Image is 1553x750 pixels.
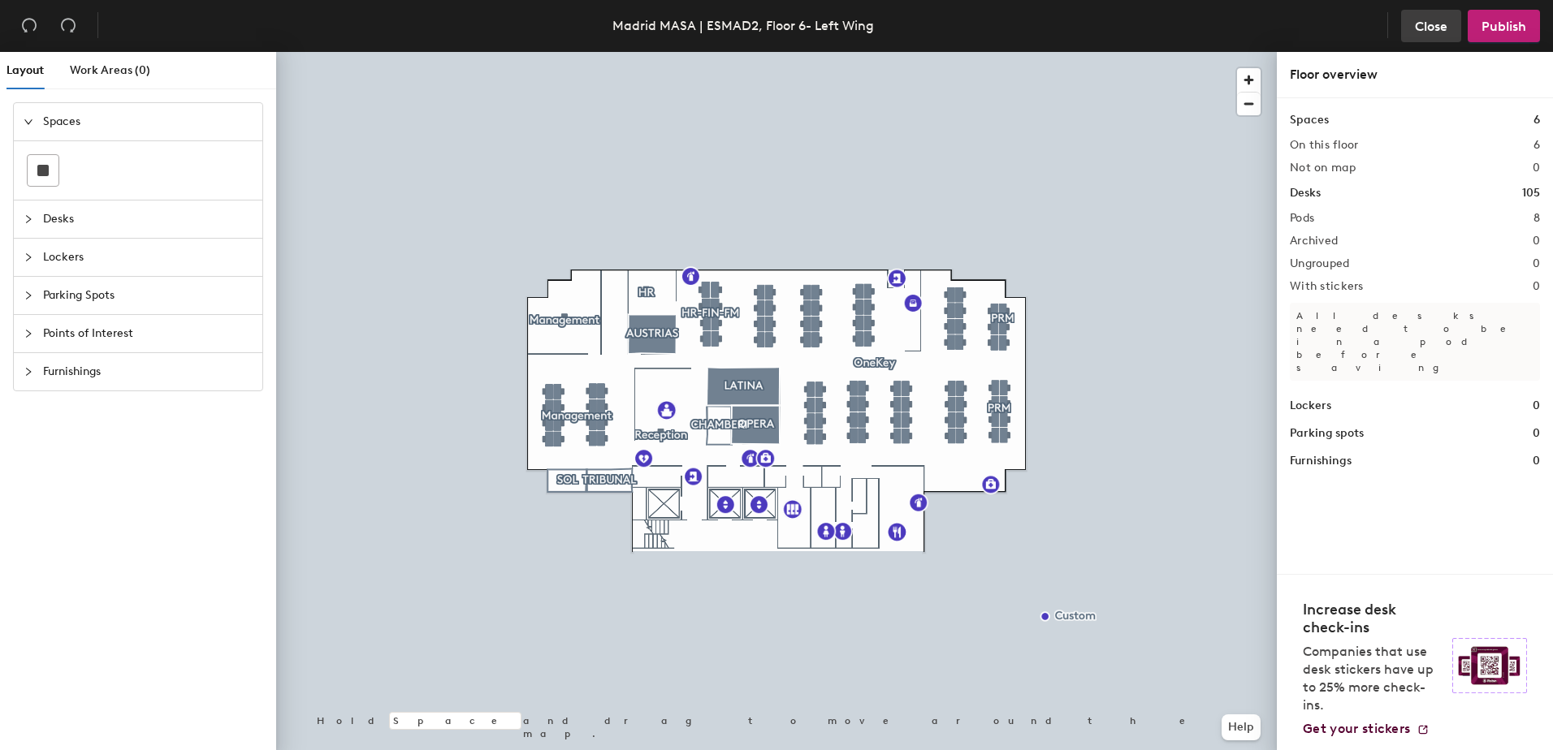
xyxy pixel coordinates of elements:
[43,315,253,352] span: Points of Interest
[1290,162,1356,175] h2: Not on map
[1303,601,1443,636] h4: Increase desk check-ins
[1290,452,1352,470] h1: Furnishings
[24,291,33,300] span: collapsed
[612,15,874,36] div: Madrid MASA | ESMAD2, Floor 6- Left Wing
[1290,235,1338,248] h2: Archived
[1534,139,1540,152] h2: 6
[1303,721,1430,737] a: Get your stickers
[6,63,44,77] span: Layout
[1533,280,1540,293] h2: 0
[43,103,253,140] span: Spaces
[1303,721,1410,736] span: Get your stickers
[1482,19,1526,34] span: Publish
[1533,257,1540,270] h2: 0
[1534,111,1540,129] h1: 6
[24,367,33,377] span: collapsed
[43,200,253,238] span: Desks
[1533,397,1540,415] h1: 0
[1415,19,1447,34] span: Close
[1290,280,1364,293] h2: With stickers
[70,63,150,77] span: Work Areas (0)
[21,17,37,33] span: undo
[13,10,45,42] button: Undo (⌘ + Z)
[1522,184,1540,202] h1: 105
[24,329,33,338] span: collapsed
[1290,425,1364,442] h1: Parking spots
[52,10,84,42] button: Redo (⌘ + ⇧ + Z)
[24,252,33,262] span: collapsed
[1303,643,1443,714] p: Companies that use desk stickers have up to 25% more check-ins.
[1290,111,1329,129] h1: Spaces
[1533,235,1540,248] h2: 0
[1290,184,1321,202] h1: Desks
[43,353,253,390] span: Furnishings
[1290,303,1540,381] p: All desks need to be in a pod before saving
[1452,638,1527,693] img: Sticker logo
[43,239,253,276] span: Lockers
[1290,397,1331,415] h1: Lockers
[1534,212,1540,225] h2: 8
[1533,162,1540,175] h2: 0
[1533,425,1540,442] h1: 0
[1533,452,1540,470] h1: 0
[1222,714,1261,740] button: Help
[1290,212,1314,225] h2: Pods
[1290,139,1359,152] h2: On this floor
[1401,10,1461,42] button: Close
[24,117,33,127] span: expanded
[1290,257,1350,270] h2: Ungrouped
[1468,10,1540,42] button: Publish
[24,214,33,224] span: collapsed
[43,277,253,314] span: Parking Spots
[1290,65,1540,84] div: Floor overview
